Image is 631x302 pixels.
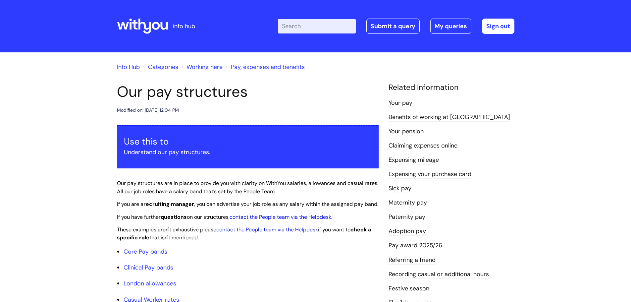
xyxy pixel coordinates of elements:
a: Expensing mileage [389,156,439,164]
p: info hub [173,21,195,31]
a: Info Hub [117,63,140,71]
span: Our pay structures are in place to provide you with clarity on WithYou salaries, allowances and c... [117,180,378,195]
a: Clinical Pay bands [124,264,173,272]
a: Benefits of working at [GEOGRAPHIC_DATA] [389,113,510,122]
span: These examples aren't exhaustive please if you want to that isn't mentioned. [117,226,371,241]
a: contact the People team via the Helpdesk [216,226,318,233]
a: Pay, expenses and benefits [231,63,305,71]
span: If you are a , you can advertise your job role as any salary within the assigned pay band. [117,201,378,208]
a: Your pay [389,99,412,107]
a: Recording casual or additional hours [389,270,489,279]
h1: Our pay structures [117,83,379,101]
span: If you have further on our structures, . [117,213,332,220]
a: London allowances [124,279,176,287]
div: Modified on: [DATE] 12:04 PM [117,106,179,114]
input: Search [278,19,356,33]
div: | - [278,19,514,34]
a: Submit a query [366,19,420,34]
a: Expensing your purchase card [389,170,471,179]
a: Pay award 2025/26 [389,241,442,250]
a: Sign out [482,19,514,34]
a: Categories [148,63,178,71]
a: Claiming expenses online [389,142,457,150]
strong: questions [161,213,187,220]
a: Adoption pay [389,227,426,236]
a: Core Pay bands [124,248,167,256]
a: Referring a friend [389,256,436,265]
a: Paternity pay [389,213,425,221]
a: Sick pay [389,184,411,193]
a: contact the People team via the Helpdesk [230,213,331,220]
li: Solution home [141,62,178,72]
li: Working here [180,62,223,72]
a: Working here [186,63,223,71]
a: Your pension [389,127,424,136]
p: Understand our pay structures. [124,147,372,157]
h4: Related Information [389,83,514,92]
a: My queries [430,19,471,34]
h3: Use this to [124,136,372,147]
strong: recruiting manager [143,201,194,208]
li: Pay, expenses and benefits [224,62,305,72]
a: Maternity pay [389,199,427,207]
a: Festive season [389,284,429,293]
